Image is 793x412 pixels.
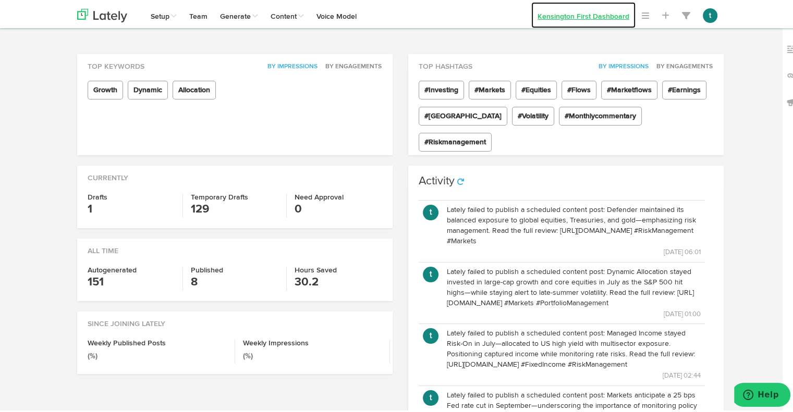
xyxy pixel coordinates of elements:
span: #Markets [469,79,511,97]
h4: Weekly Impressions [243,338,382,345]
h4: Autogenerated [88,265,175,272]
div: Top Hashtags [408,52,724,70]
button: t [423,265,438,280]
button: t [703,6,717,21]
h4: Drafts [88,192,175,199]
button: t [423,326,438,342]
h3: 151 [88,272,175,289]
p: [DATE] 01:00 [447,306,701,318]
button: By Impressions [593,59,649,70]
small: (%) [88,351,97,358]
h4: Published [191,265,278,272]
small: (%) [243,351,253,358]
button: By Engagements [320,59,382,70]
span: Dynamic [128,79,168,97]
span: #Riskmanagement [419,131,492,149]
span: #Flows [562,79,596,97]
button: By Impressions [262,59,318,70]
button: By Engagements [651,59,713,70]
h3: Activity [419,173,455,185]
img: logo_lately_bg_light.svg [77,7,127,20]
p: [DATE] 06:01 [447,244,701,256]
p: Lately failed to publish a scheduled content post: Dynamic Allocation stayed invested in large-ca... [447,265,701,306]
span: #[GEOGRAPHIC_DATA] [419,105,507,123]
span: Allocation [173,79,216,97]
span: #Earnings [662,79,706,97]
h4: Weekly Published Posts [88,338,227,345]
h3: 30.2 [295,272,382,289]
button: t [423,388,438,404]
span: Growth [88,79,123,97]
p: [DATE] 02:44 [447,368,701,379]
p: Lately failed to publish a scheduled content post: Defender maintained its balanced exposure to g... [447,203,701,244]
div: All Time [77,236,393,254]
h4: Hours Saved [295,265,382,272]
h4: Temporary Drafts [191,192,278,199]
div: Top Keywords [77,52,393,70]
p: Lately failed to publish a scheduled content post: Managed Income stayed Risk-On in July—allocate... [447,326,701,368]
h3: 129 [191,199,278,216]
span: #Volatility [512,105,554,123]
div: Since Joining Lately [77,309,393,327]
span: #Investing [419,79,464,97]
div: Currently [77,164,393,181]
button: t [423,203,438,218]
span: #Marketflows [601,79,657,97]
span: #Equities [516,79,557,97]
h3: 0 [295,199,382,216]
h3: 1 [88,199,175,216]
h3: 8 [191,272,278,289]
h4: Need Approval [295,192,382,199]
span: #Monthlycommentary [559,105,642,123]
iframe: Opens a widget where you can find more information [734,381,790,407]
